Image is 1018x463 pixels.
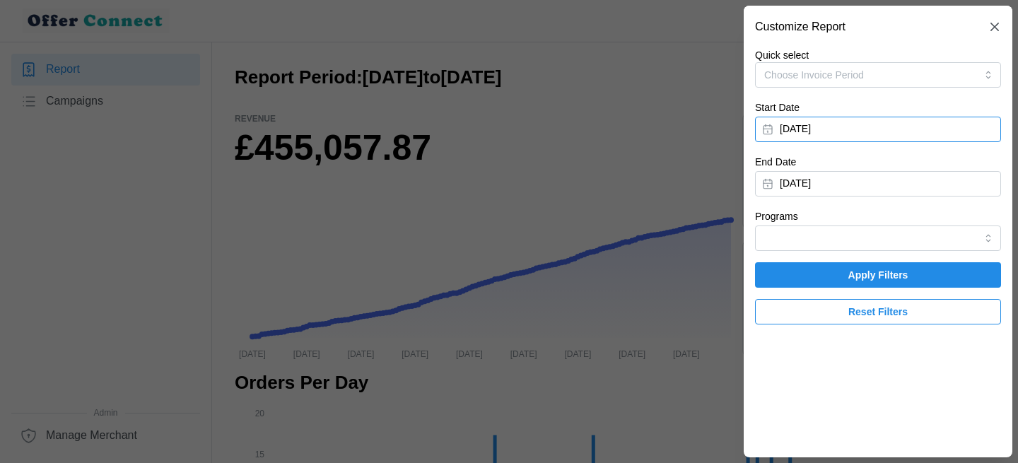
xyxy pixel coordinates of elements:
[764,69,864,81] span: Choose Invoice Period
[755,209,798,225] label: Programs
[755,171,1001,197] button: [DATE]
[755,100,800,116] label: Start Date
[755,117,1001,142] button: [DATE]
[755,155,796,170] label: End Date
[755,299,1001,324] button: Reset Filters
[848,300,908,324] span: Reset Filters
[755,21,846,33] h2: Customize Report
[755,48,1001,62] p: Quick select
[848,263,908,287] span: Apply Filters
[755,62,1001,88] button: Choose Invoice Period
[755,262,1001,288] button: Apply Filters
